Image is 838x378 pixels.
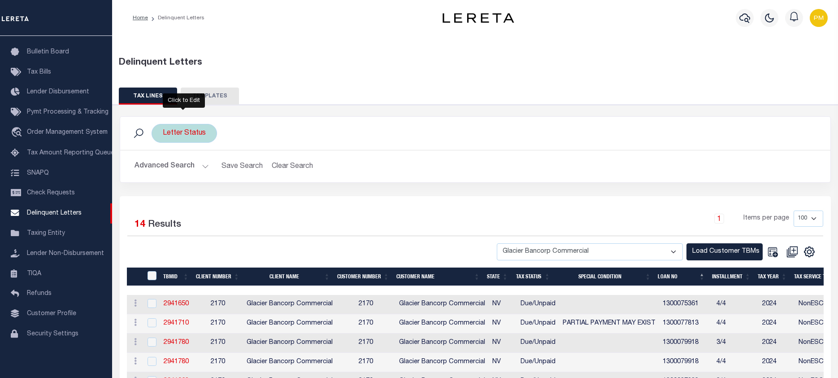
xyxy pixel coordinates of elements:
[27,270,41,277] span: TIQA
[563,320,656,326] span: PARTIAL PAYMENT MAY EXIST
[148,14,204,22] li: Delinquent Letters
[211,320,225,326] span: 2170
[27,311,76,317] span: Customer Profile
[554,268,654,286] th: Special Condition: activate to sort column ascending
[243,268,334,286] th: Client Name: activate to sort column ascending
[754,268,790,286] th: Tax Year: activate to sort column ascending
[489,334,517,353] td: NV
[759,314,795,334] td: 2024
[119,56,832,70] div: Delinquent Letters
[164,320,189,326] a: 2941710
[216,158,268,175] button: Save Search
[27,290,52,297] span: Refunds
[810,9,828,27] img: svg+xml;base64,PHN2ZyB4bWxucz0iaHR0cDovL3d3dy53My5vcmcvMjAwMC9zdmciIHBvaW50ZXItZXZlbnRzPSJub25lIi...
[512,268,554,286] th: Tax Status: activate to sort column ascending
[489,314,517,334] td: NV
[27,150,114,156] span: Tax Amount Reporting Queue
[27,109,109,115] span: Pymt Processing & Tracking
[27,331,78,337] span: Security Settings
[659,314,713,334] td: 1300077813
[160,268,192,286] th: TBMID: activate to sort column ascending
[11,127,25,139] i: travel_explore
[759,353,795,372] td: 2024
[211,359,225,365] span: 2170
[359,339,373,346] span: 2170
[659,295,713,314] td: 1300075361
[443,13,514,23] img: logo-dark.svg
[192,268,243,286] th: Client Number: activate to sort column ascending
[27,89,89,95] span: Lender Disbursement
[27,129,108,136] span: Order Management System
[27,69,51,75] span: Tax Bills
[211,301,225,307] span: 2170
[713,334,759,353] td: 3/4
[393,268,483,286] th: Customer Name: activate to sort column ascending
[164,359,189,365] a: 2941780
[359,320,373,326] span: 2170
[483,268,512,286] th: STATE: activate to sort column ascending
[247,320,333,326] span: Glacier Bancorp Commercial
[759,334,795,353] td: 2024
[133,15,148,21] a: Home
[164,301,189,307] a: 2941650
[714,214,724,224] a: 1
[27,170,49,176] span: SNAPQ
[521,301,556,307] span: Due/Unpaid
[268,158,317,175] button: Clear Search
[659,353,713,372] td: 1300079918
[152,124,217,143] div: Letter Status
[181,88,239,105] button: TEMPLATES
[654,268,708,286] th: LOAN NO: activate to sort column descending
[713,353,759,372] td: 4/4
[247,301,333,307] span: Glacier Bancorp Commercial
[119,88,177,105] button: TAX LINES
[521,359,556,365] span: Due/Unpaid
[148,218,181,232] label: Results
[743,214,789,224] span: Items per page
[359,301,373,307] span: 2170
[395,334,489,353] td: Glacier Bancorp Commercial
[686,243,763,261] button: Load Customer TBMs
[395,295,489,314] td: Glacier Bancorp Commercial
[489,353,517,372] td: NV
[135,220,145,229] span: 14
[395,314,489,334] td: Glacier Bancorp Commercial
[521,339,556,346] span: Due/Unpaid
[163,93,205,108] div: Click to Edit
[708,268,754,286] th: Installment: activate to sort column ascending
[164,339,189,346] a: 2941780
[247,359,333,365] span: Glacier Bancorp Commercial
[211,339,225,346] span: 2170
[713,314,759,334] td: 4/4
[395,353,489,372] td: Glacier Bancorp Commercial
[713,295,759,314] td: 4/4
[659,334,713,353] td: 1300079918
[359,359,373,365] span: 2170
[489,295,517,314] td: NV
[135,158,209,175] button: Advanced Search
[27,230,65,237] span: Taxing Entity
[759,295,795,314] td: 2024
[27,210,82,216] span: Delinquent Letters
[27,49,69,55] span: Bulletin Board
[247,339,333,346] span: Glacier Bancorp Commercial
[334,268,393,286] th: Customer Number: activate to sort column ascending
[521,320,556,326] span: Due/Unpaid
[27,190,75,196] span: Check Requests
[27,251,104,257] span: Lender Non-Disbursement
